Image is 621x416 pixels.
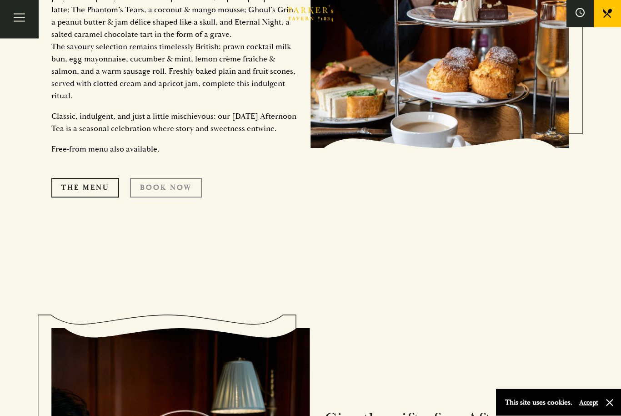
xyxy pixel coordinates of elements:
button: Close and accept [605,398,614,407]
p: Free-from menu also available. [51,143,297,156]
p: This site uses cookies. [505,396,572,409]
a: Book Now [130,178,202,198]
button: Accept [579,398,598,407]
a: The Menu [51,178,119,198]
p: Classic, indulgent, and just a little mischievous: our [DATE] Afternoon Tea is a seasonal celebra... [51,111,297,135]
